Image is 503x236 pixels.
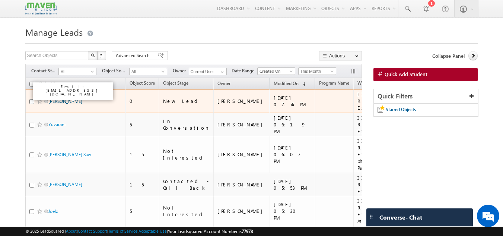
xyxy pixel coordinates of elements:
[163,148,210,161] div: Not Interested
[10,69,136,177] textarea: Type your message and hit 'Enter'
[108,229,137,233] a: Terms of Service
[274,94,312,108] div: [DATE] 07:45 PM
[48,98,82,104] a: [PERSON_NAME]
[217,121,266,128] div: [PERSON_NAME]
[354,79,388,89] a: Website Page
[130,181,156,188] div: 15
[357,174,397,195] div: IIT-Roorkee-Executive
[163,178,210,191] div: Contacted - Call Back
[48,152,91,157] a: [PERSON_NAME] Saw
[100,52,103,59] span: ?
[31,67,58,74] span: Contact Stage
[257,67,295,75] a: Created On
[386,107,416,112] span: Starred Objects
[357,138,397,171] div: IIT-Roorkee-Executive-physical-Paid
[319,80,349,86] span: Program Name
[39,39,125,49] div: Chat with us now
[130,80,155,86] span: Object Score
[217,181,266,188] div: [PERSON_NAME]
[217,151,266,158] div: [PERSON_NAME]
[274,114,312,135] div: [DATE] 06:19 PM
[102,67,129,74] span: Object Source
[274,144,312,164] div: [DATE] 06:07 PM
[66,229,77,233] a: About
[130,68,165,75] span: All
[374,89,478,104] div: Quick Filters
[78,229,107,233] a: Contact Support
[130,98,156,104] div: 0
[217,98,266,104] div: [PERSON_NAME]
[357,198,397,224] div: IIT-Roorkee-Executive-Asic
[189,68,227,75] input: Type to Search
[129,68,167,75] a: All
[274,201,312,221] div: [DATE] 05:30 PM
[25,2,57,15] img: Custom Logo
[58,68,96,75] a: All
[357,91,397,111] div: IIT-Roorkee-Executive
[48,182,82,187] a: [PERSON_NAME]
[139,229,167,233] a: Acceptable Use
[319,51,362,60] button: Actions
[25,26,83,38] span: Manage Leads
[97,51,106,60] button: ?
[173,67,189,74] span: Owner
[373,68,478,81] a: Quick Add Student
[217,68,226,76] a: Show All Items
[122,4,140,22] div: Minimize live chat window
[29,82,34,86] input: Check all records
[274,81,299,86] span: Modified On
[385,71,427,78] span: Quick Add Student
[116,52,152,59] span: Advanced Search
[130,121,156,128] div: 5
[13,39,31,49] img: d_60004797649_company_0_60004797649
[35,79,69,89] a: Object Name
[357,114,397,135] div: IIT-Roorkee-Executive
[163,98,210,104] div: New Lead
[101,183,135,193] em: Start Chat
[130,208,156,214] div: 5
[379,214,422,221] span: Converse - Chat
[270,79,309,89] a: Modified On (sorted descending)
[59,68,94,75] span: All
[298,67,336,75] a: This Month
[432,53,465,59] span: Collapse Panel
[242,229,253,234] span: 77978
[91,53,95,57] img: Search
[217,208,266,214] div: [PERSON_NAME]
[232,67,257,74] span: Date Range
[274,178,312,191] div: [DATE] 05:53 PM
[163,204,210,218] div: Not Interested
[48,122,66,127] a: Yuvarani
[25,228,253,235] span: © 2025 LeadSquared | | | | |
[258,68,293,75] span: Created On
[299,68,334,75] span: This Month
[48,208,58,214] a: Joelz
[368,214,374,220] img: carter-drag
[300,81,306,87] span: (sorted descending)
[130,151,156,158] div: 15
[168,229,253,234] span: Your Leadsquared Account Number is
[159,79,192,89] a: Object Stage
[315,79,353,89] a: Program Name
[163,80,188,86] span: Object Stage
[357,80,384,86] span: Website Page
[36,85,110,96] p: Email: [EMAIL_ADDRESS][DOMAIN_NAME]
[163,118,210,131] div: In Conversation
[217,81,230,86] span: Owner
[126,79,159,89] a: Object Score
